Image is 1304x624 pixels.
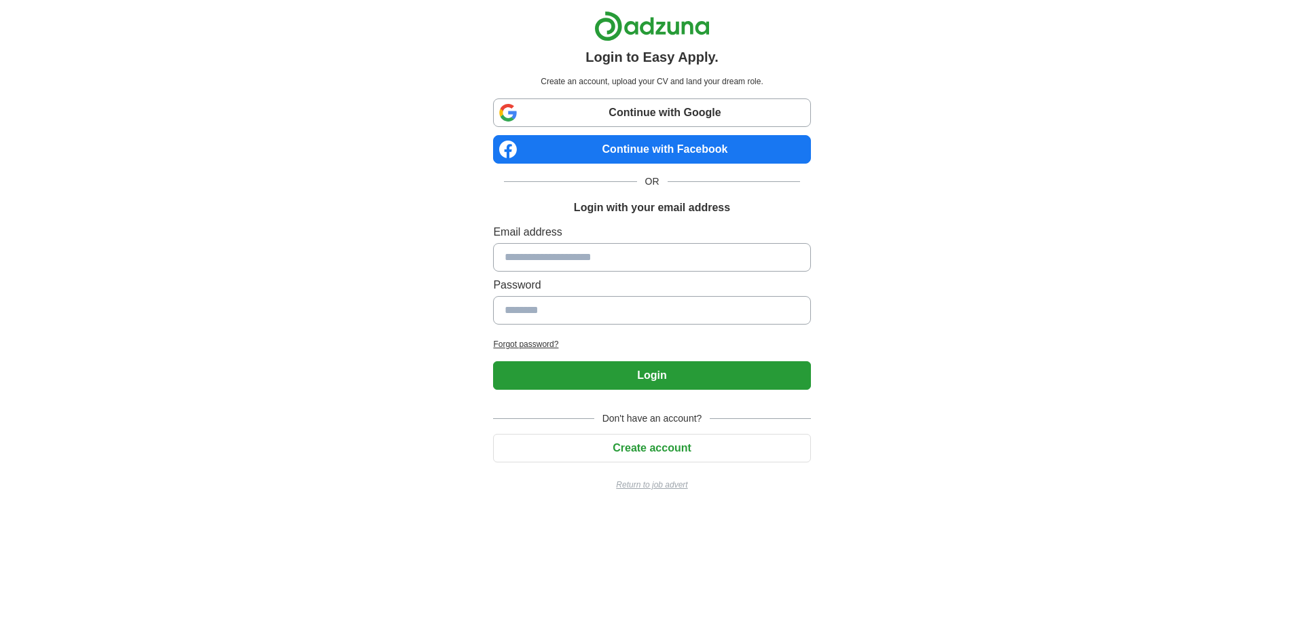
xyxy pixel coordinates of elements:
a: Continue with Google [493,98,810,127]
h1: Login to Easy Apply. [585,47,719,67]
p: Create an account, upload your CV and land your dream role. [496,75,808,88]
label: Email address [493,224,810,240]
h1: Login with your email address [574,200,730,216]
a: Forgot password? [493,338,810,350]
a: Return to job advert [493,479,810,491]
span: OR [637,175,668,189]
span: Don't have an account? [594,411,710,426]
a: Create account [493,442,810,454]
button: Login [493,361,810,390]
button: Create account [493,434,810,462]
a: Continue with Facebook [493,135,810,164]
label: Password [493,277,810,293]
img: Adzuna logo [594,11,710,41]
